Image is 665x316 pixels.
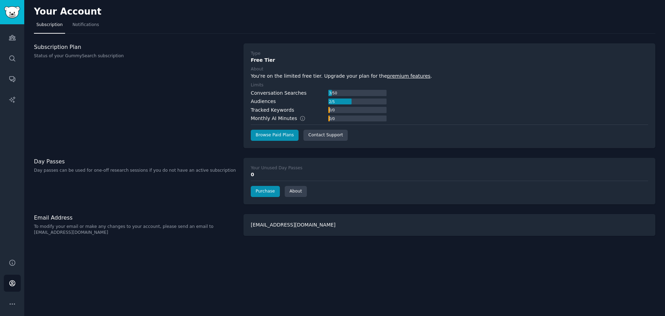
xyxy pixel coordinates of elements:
p: Day passes can be used for one-off research sessions if you do not have an active subscription [34,168,236,174]
div: Your Unused Day Passes [251,165,302,171]
a: Purchase [251,186,280,197]
div: [EMAIL_ADDRESS][DOMAIN_NAME] [243,214,655,236]
div: 0 / 0 [328,107,335,113]
div: You're on the limited free tier. Upgrade your plan for the . [251,72,648,80]
p: Status of your GummySearch subscription [34,53,236,59]
div: Free Tier [251,57,648,64]
h3: Day Passes [34,158,236,165]
div: Monthly AI Minutes [251,115,313,122]
div: Type [251,51,260,57]
a: Browse Paid Plans [251,130,299,141]
a: About [285,186,307,197]
div: About [251,66,263,72]
a: premium features [387,73,431,79]
p: To modify your email or make any changes to your account, please send an email to [EMAIL_ADDRESS]... [34,224,236,236]
h2: Your Account [34,6,101,17]
img: GummySearch logo [4,6,20,18]
div: 3 / 50 [328,90,338,96]
h3: Subscription Plan [34,43,236,51]
div: Limits [251,82,264,88]
div: Audiences [251,98,276,105]
div: Conversation Searches [251,89,307,97]
span: Subscription [36,22,63,28]
a: Subscription [34,19,65,34]
div: 0 / 0 [328,116,335,122]
a: Contact Support [303,130,348,141]
div: 2 / 5 [328,99,335,105]
span: Notifications [72,22,99,28]
h3: Email Address [34,214,236,221]
div: 0 [251,171,648,178]
a: Notifications [70,19,101,34]
div: Tracked Keywords [251,106,294,114]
